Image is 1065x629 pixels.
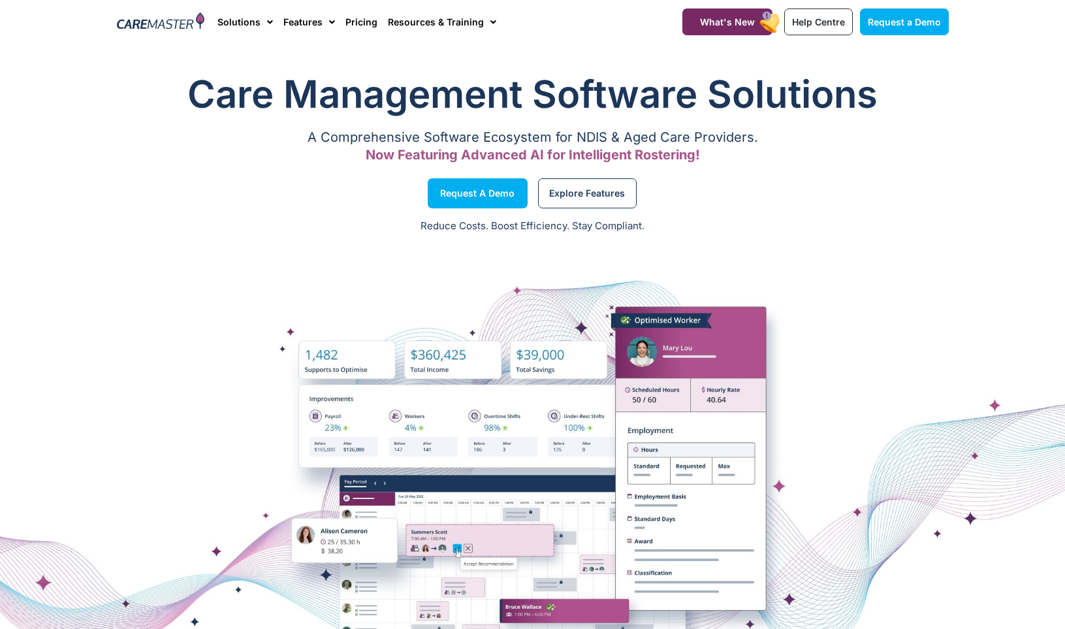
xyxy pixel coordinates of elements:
p: A Comprehensive Software Ecosystem for NDIS & Aged Care Providers. [117,133,949,142]
span: Request a Demo [868,16,941,27]
img: CareMaster Logo [117,12,205,32]
span: Explore Features [549,190,625,197]
a: What's New [682,8,772,35]
p: Reduce Costs. Boost Efficiency. Stay Compliant. [8,219,1057,234]
a: Request a Demo [860,8,949,35]
span: Help Centre [792,16,845,27]
a: Help Centre [784,8,853,35]
span: What's New [700,16,755,27]
span: Now Featuring Advanced AI for Intelligent Rostering! [366,147,700,163]
a: Request a Demo [428,178,528,208]
a: Explore Features [538,178,637,208]
h1: Care Management Software Solutions [117,68,949,120]
span: Request a Demo [440,190,515,197]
